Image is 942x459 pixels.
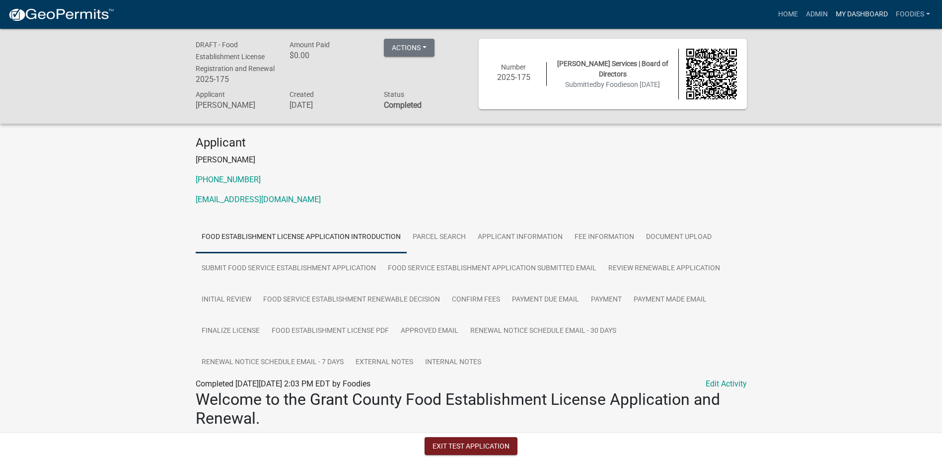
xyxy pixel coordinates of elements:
h4: Applicant [196,136,747,150]
a: Renewal Notice Schedule Email - 7 Days [196,347,350,379]
p: [PERSON_NAME] [196,154,747,166]
span: Created [290,90,314,98]
a: Admin [802,5,832,24]
a: Payment made Email [628,284,713,316]
a: Initial Review [196,284,257,316]
span: [PERSON_NAME] Services | Board of Directors [557,60,668,78]
a: My Dashboard [832,5,892,24]
h6: [DATE] [290,100,369,110]
h6: $0.00 [290,51,369,60]
a: Edit Activity [706,378,747,390]
a: Food Service Establishment Application Submitted Email [382,253,602,285]
a: Approved Email [395,315,464,347]
a: Review Renewable Application [602,253,726,285]
a: Confirm Fees [446,284,506,316]
a: Foodies [892,5,934,24]
a: Fee Information [569,222,640,253]
img: QR code [686,49,737,99]
a: Parcel search [407,222,472,253]
a: Food Service Establishment Renewable Decision [257,284,446,316]
h6: 2025-175 [489,73,539,82]
span: Submitted on [DATE] [565,80,660,88]
button: Actions [384,39,435,57]
a: External Notes [350,347,419,379]
a: Payment [585,284,628,316]
h2: Welcome to the Grant County Food Establishment License Application and Renewal. [196,390,747,428]
strong: Completed [384,100,422,110]
span: by Foodies [597,80,630,88]
h6: 2025-175 [196,75,275,84]
span: Amount Paid [290,41,330,49]
a: [EMAIL_ADDRESS][DOMAIN_NAME] [196,195,321,204]
a: Document Upload [640,222,718,253]
a: Payment Due Email [506,284,585,316]
span: Status [384,90,404,98]
a: Renewal Notice Schedule Email - 30 Days [464,315,622,347]
a: Applicant Information [472,222,569,253]
h6: [PERSON_NAME] [196,100,275,110]
a: Food Establishment License Application Introduction [196,222,407,253]
button: Exit Test Application [425,437,517,455]
a: Submit Food Service Establishment Application [196,253,382,285]
span: DRAFT - Food Establishment License Registration and Renewal [196,41,275,73]
span: Applicant [196,90,225,98]
a: Home [774,5,802,24]
span: Number [501,63,526,71]
a: [PHONE_NUMBER] [196,175,261,184]
a: Finalize License [196,315,266,347]
a: Internal Notes [419,347,487,379]
a: Food Establishment License PDF [266,315,395,347]
span: Completed [DATE][DATE] 2:03 PM EDT by Foodies [196,379,370,388]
